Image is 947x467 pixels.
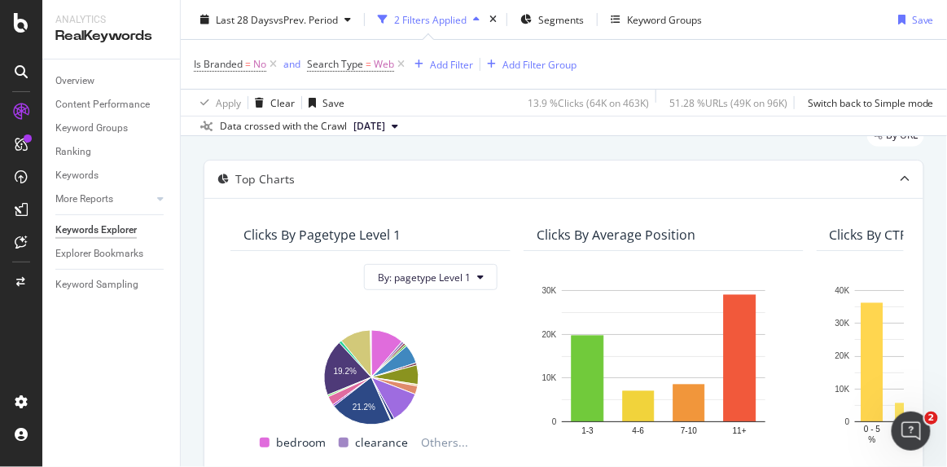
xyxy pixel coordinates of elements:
button: Keyword Groups [604,7,708,33]
div: Clicks By Average Position [537,227,695,243]
span: Last 28 Days [216,12,274,26]
svg: A chart. [537,282,791,447]
div: Top Charts [235,171,295,187]
span: 2 [925,412,938,425]
div: Save [912,12,934,26]
span: Search Type [307,57,363,71]
span: = [366,57,371,71]
div: 2 Filters Applied [394,12,467,26]
a: Explorer Bookmarks [55,245,169,262]
a: Keywords [55,167,169,184]
div: Keyword Groups [55,120,128,137]
div: Add Filter Group [502,57,577,71]
div: Analytics [55,13,167,27]
span: By: pagetype Level 1 [378,271,471,284]
text: 0 [552,417,557,426]
a: More Reports [55,191,152,208]
span: clearance [355,433,408,452]
text: 20K [542,330,557,339]
button: [DATE] [347,117,405,136]
div: Keyword Sampling [55,276,138,293]
span: Is Branded [194,57,243,71]
span: bedroom [276,433,326,452]
a: Ranking [55,143,169,161]
span: By URL [886,130,918,140]
button: Last 28 DaysvsPrev. Period [194,7,357,33]
span: = [245,57,251,71]
div: 51.28 % URLs ( 49K on 96K ) [669,95,787,109]
text: 30K [542,286,557,295]
button: Save [302,90,344,116]
div: Add Filter [430,57,473,71]
button: Add Filter Group [480,55,577,74]
span: 2025 Sep. 12th [353,119,385,134]
a: Keyword Groups [55,120,169,137]
button: 2 Filters Applied [371,7,486,33]
button: Clear [248,90,295,116]
text: 1-3 [581,427,594,436]
text: 11+ [733,427,747,436]
text: 10K [542,374,557,383]
text: 21.2% [353,403,375,412]
div: Apply [216,95,241,109]
div: Keywords Explorer [55,222,137,239]
div: More Reports [55,191,113,208]
a: Keyword Sampling [55,276,169,293]
div: Keyword Groups [627,12,702,26]
div: 13.9 % Clicks ( 64K on 463K ) [528,95,649,109]
text: 7-10 [681,427,697,436]
span: vs Prev. Period [274,12,338,26]
text: 30K [835,319,850,328]
button: Switch back to Simple mode [801,90,934,116]
button: Save [892,7,934,33]
div: Explorer Bookmarks [55,245,143,262]
div: RealKeywords [55,27,167,46]
span: Segments [538,12,584,26]
span: Web [374,53,394,76]
text: % [869,435,876,444]
div: Switch back to Simple mode [808,95,934,109]
text: 40K [835,286,850,295]
div: Data crossed with the Crawl [220,119,347,134]
div: and [283,57,300,71]
span: No [253,53,266,76]
div: Clear [270,95,295,109]
button: Apply [194,90,241,116]
div: Overview [55,73,94,90]
button: and [283,56,300,72]
div: Save [322,95,344,109]
text: 20K [835,352,850,361]
div: Keywords [55,167,99,184]
text: 4-6 [633,427,645,436]
svg: A chart. [243,321,498,427]
a: Content Performance [55,96,169,113]
text: 0 [845,417,850,426]
a: Keywords Explorer [55,222,169,239]
text: 19.2% [334,368,357,377]
button: Segments [514,7,590,33]
div: Clicks By CTR [830,227,909,243]
div: Content Performance [55,96,150,113]
div: Ranking [55,143,91,161]
button: By: pagetype Level 1 [364,264,498,290]
text: 10K [835,385,850,394]
a: Overview [55,73,169,90]
text: 0 - 5 [864,425,880,434]
span: Others... [414,433,475,452]
iframe: Intercom live chat [892,412,931,451]
div: times [486,11,500,28]
button: Add Filter [408,55,473,74]
div: Clicks By pagetype Level 1 [243,227,401,243]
